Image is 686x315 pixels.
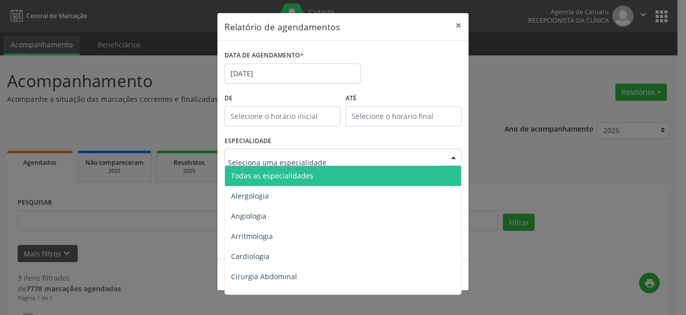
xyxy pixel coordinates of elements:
span: Arritmologia [231,231,273,241]
input: Selecione o horário final [346,106,462,127]
span: Cirurgia Bariatrica [231,292,293,301]
label: DATA DE AGENDAMENTO [224,48,304,64]
label: ESPECIALIDADE [224,134,271,149]
span: Angiologia [231,211,266,221]
button: Close [448,13,469,38]
input: Selecione o horário inicial [224,106,340,127]
span: Todas as especialidades [231,171,313,180]
input: Selecione uma data ou intervalo [224,64,361,84]
label: ATÉ [346,91,462,106]
span: Cirurgia Abdominal [231,272,297,281]
span: Cardiologia [231,251,269,261]
span: Alergologia [231,191,269,201]
h5: Relatório de agendamentos [224,20,340,33]
label: De [224,91,340,106]
input: Seleciona uma especialidade [228,152,441,172]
